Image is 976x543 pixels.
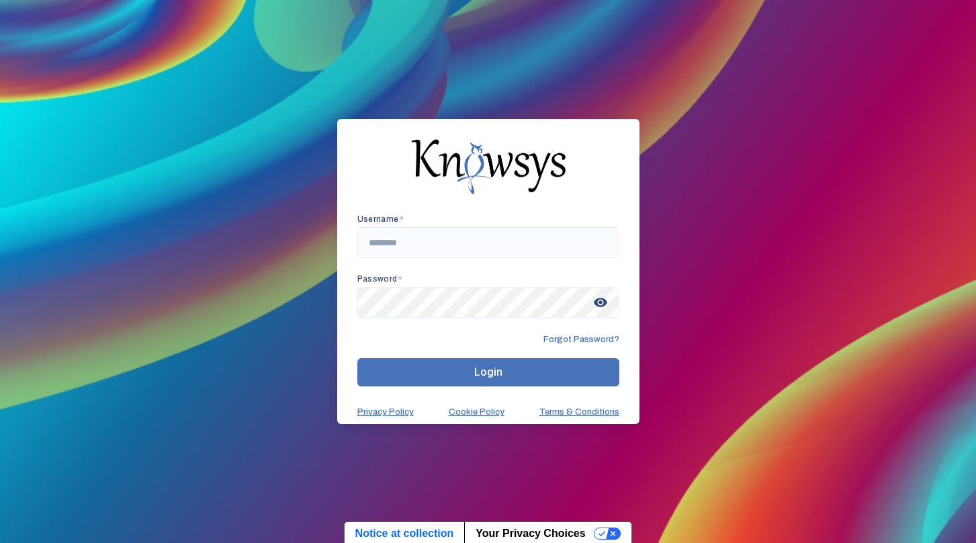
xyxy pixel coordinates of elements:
span: Forgot Password? [543,334,619,345]
app-required-indication: Password [357,274,403,284]
span: Login [474,366,502,378]
button: Login [357,358,619,386]
a: Terms & Conditions [539,407,619,417]
span: visibility [588,290,613,315]
a: Privacy Policy [357,407,414,417]
app-required-indication: Username [357,214,404,224]
img: knowsys-logo.png [411,139,566,194]
a: Cookie Policy [449,407,504,417]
